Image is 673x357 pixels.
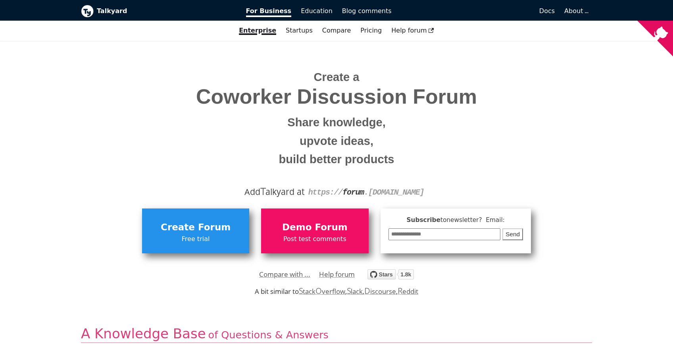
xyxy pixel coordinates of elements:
a: Reddit [398,287,418,296]
small: Share knowledge, [87,113,586,132]
span: D [364,285,370,296]
a: For Business [241,4,296,18]
span: Demo Forum [265,220,364,235]
span: Coworker Discussion Forum [87,85,586,108]
span: R [398,285,403,296]
img: talkyard.svg [367,269,414,280]
a: Compare [322,27,351,34]
small: upvote ideas, [87,132,586,151]
a: About [564,7,587,15]
img: Talkyard logo [81,5,94,17]
strong: forum [342,188,364,197]
h2: A Knowledge Base [81,325,592,343]
small: build better products [87,150,586,169]
span: Docs [539,7,555,15]
a: Education [296,4,337,18]
span: Post test comments [265,234,364,244]
span: For Business [246,7,292,17]
b: Talkyard [97,6,235,16]
a: Discourse [364,287,396,296]
span: Help forum [391,27,434,34]
a: Help forum [386,24,439,37]
button: Send [502,228,523,241]
a: Blog comments [337,4,396,18]
a: Demo ForumPost test comments [261,208,368,253]
span: of Questions & Answers [208,329,329,341]
span: T [260,184,266,198]
a: Talkyard logoTalkyard [81,5,235,17]
a: Star debiki/talkyard on GitHub [367,270,414,282]
span: Create a [314,71,360,83]
a: Create ForumFree trial [142,208,249,253]
a: Docs [396,4,560,18]
a: Compare with ... [259,268,310,280]
div: Add alkyard at [87,185,586,199]
a: StackOverflow [299,287,345,296]
span: O [315,285,322,296]
a: Slack [347,287,363,296]
span: Free trial [146,234,245,244]
span: Education [301,7,333,15]
span: Subscribe [388,215,523,225]
a: Startups [281,24,317,37]
span: to newsletter ? Email: [440,216,505,224]
span: S [299,285,303,296]
a: Enterprise [234,24,281,37]
span: S [347,285,351,296]
a: Help forum [319,268,355,280]
span: Create Forum [146,220,245,235]
span: Blog comments [342,7,392,15]
a: Pricing [356,24,386,37]
code: https:// . [DOMAIN_NAME] [308,188,424,197]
